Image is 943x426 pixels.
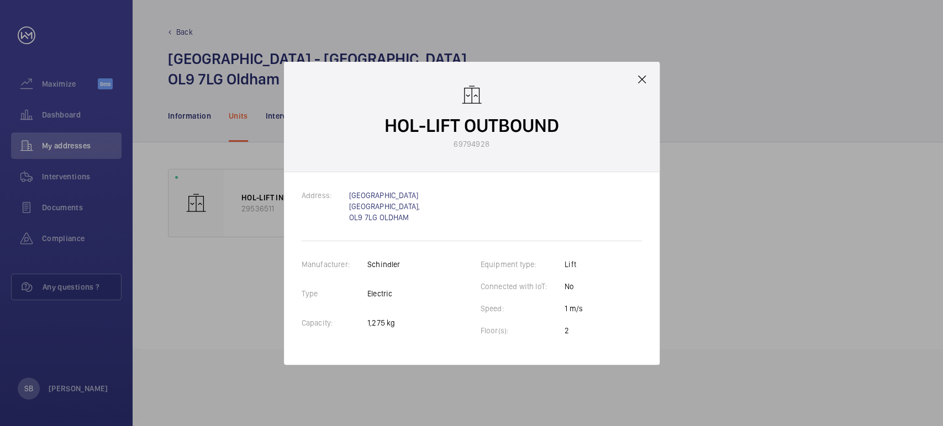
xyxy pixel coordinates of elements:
label: Speed: [481,304,521,313]
p: 1,275 kg [367,317,401,328]
p: Schindler [367,259,401,270]
label: Address: [302,191,349,200]
label: Floor(s): [481,326,526,335]
p: HOL-LIFT OUTBOUND [384,113,559,139]
p: 69794928 [454,139,489,150]
p: 2 [565,325,583,336]
label: Manufacturer: [302,260,367,269]
label: Type [302,289,336,298]
label: Capacity: [302,318,351,327]
a: [GEOGRAPHIC_DATA] [GEOGRAPHIC_DATA], OL9 7LG OLDHAM [349,191,420,222]
label: Equipment type: [481,260,554,269]
img: elevator.svg [461,84,483,106]
p: Electric [367,288,401,299]
p: 1 m/s [565,303,583,314]
p: Lift [565,259,583,270]
label: Connected with IoT: [481,282,565,291]
p: No [565,281,583,292]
